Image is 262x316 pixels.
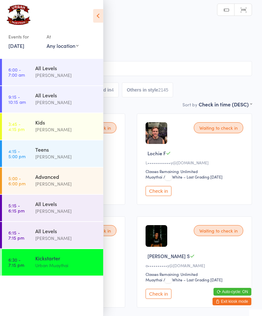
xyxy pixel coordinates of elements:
a: 6:30 -7:15 pmKickstarterUrban Muaythai [2,249,103,276]
div: [PERSON_NAME] [35,234,98,242]
button: Check in [146,186,171,196]
div: All Levels [35,227,98,234]
div: At [47,31,79,42]
button: Others in style2145 [122,82,173,97]
span: [PERSON_NAME] S [147,253,190,259]
div: Kids [35,119,98,126]
div: Kickstarter [35,255,98,262]
time: 4:15 - 5:00 pm [8,148,26,159]
div: All Levels [35,200,98,207]
a: 5:15 -6:15 pmAll Levels[PERSON_NAME] [2,195,103,221]
div: Muaythai [146,174,162,180]
div: [PERSON_NAME] [35,153,98,160]
div: All Levels [35,92,98,99]
img: image1759824530.png [146,122,167,144]
div: [PERSON_NAME] [35,71,98,79]
a: 6:15 -7:15 pmAll Levels[PERSON_NAME] [2,222,103,248]
span: Lochie F [147,150,166,157]
div: [PERSON_NAME] [35,180,98,188]
button: Auto-cycle: ON [213,288,251,296]
div: Any location [47,42,79,49]
div: Classes Remaining: Unlimited [146,271,245,277]
time: 6:15 - 7:15 pm [8,230,24,240]
div: Urban Muaythai [35,262,98,269]
img: Urban Muaythai - Miami [6,5,31,25]
div: a••••••••••y@[DOMAIN_NAME] [146,263,245,268]
a: 9:15 -10:15 amAll Levels[PERSON_NAME] [2,86,103,113]
label: Sort by [182,101,197,108]
div: 4 [111,87,114,93]
span: [DATE] 6:30pm [10,30,242,37]
input: Search [10,61,252,76]
div: [PERSON_NAME] [35,126,98,133]
a: 4:15 -5:00 pmTeens[PERSON_NAME] [2,140,103,167]
img: image1760063906.png [146,225,167,247]
span: Muaythai [10,49,252,56]
button: Check in [146,289,171,299]
div: Events for [8,31,40,42]
span: Urban Muaythai [10,37,242,43]
div: L••••••••••••y@[DOMAIN_NAME] [146,160,245,165]
button: Exit kiosk mode [213,298,251,305]
div: Check in time (DESC) [199,101,252,108]
time: 9:15 - 10:15 am [8,94,26,104]
time: 6:30 - 7:15 pm [8,257,24,267]
span: Miami Small matted area [10,43,242,49]
time: 5:15 - 6:15 pm [8,203,25,213]
a: 5:00 -6:00 pmAdvanced[PERSON_NAME] [2,168,103,194]
span: / White – Last Grading [DATE] [163,174,223,180]
div: [PERSON_NAME] [35,99,98,106]
time: 5:00 - 6:00 pm [8,176,26,186]
div: Teens [35,146,98,153]
div: Waiting to check in [194,225,243,236]
a: [DATE] [8,42,24,49]
h2: Kickstarter Check-in [10,16,252,27]
time: 6:00 - 7:00 am [8,67,25,77]
div: 2145 [158,87,168,93]
a: 6:00 -7:00 amAll Levels[PERSON_NAME] [2,59,103,85]
div: All Levels [35,64,98,71]
div: Advanced [35,173,98,180]
span: / White – Last Grading [DATE] [163,277,223,282]
div: Waiting to check in [194,122,243,133]
div: [PERSON_NAME] [35,207,98,215]
time: 3:45 - 4:15 pm [8,121,25,132]
div: Muaythai [146,277,162,282]
div: Classes Remaining: Unlimited [146,169,245,174]
a: 3:45 -4:15 pmKids[PERSON_NAME] [2,113,103,140]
